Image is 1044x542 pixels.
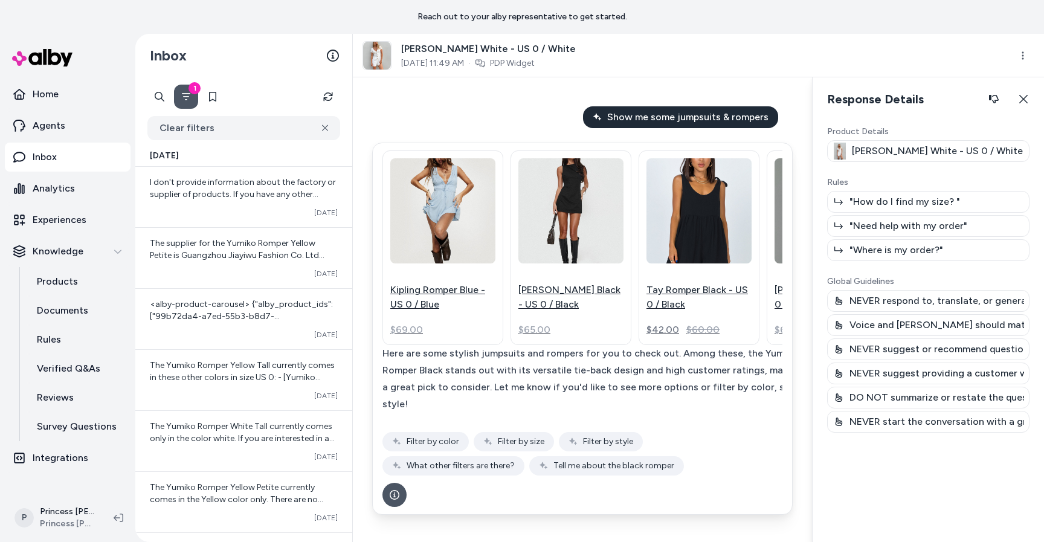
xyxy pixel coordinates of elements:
span: Filter by style [583,436,633,448]
p: Princess [PERSON_NAME] USA Shopify [40,506,94,518]
span: · [469,57,471,69]
span: Princess [PERSON_NAME] USA [40,518,94,530]
a: Agents [5,111,130,140]
img: Kipling Romper Blue - US 0 / Blue [390,140,495,282]
p: Voice and [PERSON_NAME] should match that of a brand who's mission is to make on-trend fashion su... [849,318,1024,332]
div: $42.00 [646,323,679,337]
span: Filter by color [407,436,459,448]
img: 0-modelinfo-saskia-us2_ef3bac18-0593-4e77-8e0d-684b7f660262.jpg [363,42,391,69]
a: Yumiko Romper White - US 0 / White[PERSON_NAME] - US 0 / White$65.00 [767,150,888,345]
h2: Inbox [150,47,187,65]
a: Tay Romper Black - US 0 / BlackTay Romper Black - US 0 / Black$42.00$60.00 [639,150,759,345]
span: Tell me about the black romper [553,460,674,472]
a: Integrations [5,444,130,473]
span: $65.00 [518,323,550,337]
p: Rules [37,332,61,347]
button: Knowledge [5,237,130,266]
a: Home [5,80,130,109]
p: [PERSON_NAME] White - US 0 / White [852,144,1023,158]
a: Products [25,267,130,296]
a: Documents [25,296,130,325]
p: Reviews [37,390,74,405]
p: Global Guidelines [827,276,1029,288]
button: See more [382,483,407,507]
a: PDP Widget [490,57,535,69]
a: Verified Q&As [25,354,130,383]
h2: Response Details [827,87,1006,111]
a: Inbox [5,143,130,172]
span: [DATE] [314,269,338,279]
span: The Yumiko Romper Yellow Tall currently comes in these other colors in size US 0: - [Yumiko Rompe... [150,360,335,540]
a: Rules [25,325,130,354]
span: P [14,508,34,527]
span: [DATE] 11:49 AM [401,57,464,69]
p: Product Details [827,126,1029,138]
p: "How do I find my size? " [849,195,960,209]
p: Inbox [33,150,57,164]
span: [DATE] [314,208,338,218]
p: Integrations [33,451,88,465]
p: Products [37,274,78,289]
p: [PERSON_NAME] - US 0 / White [775,283,880,312]
span: [DATE] [314,330,338,340]
p: Analytics [33,181,75,196]
img: Adi Romper White - US 0 / White [833,143,847,160]
a: Adi Romper White - US 0 / White[PERSON_NAME] White - US 0 / White [827,140,1029,162]
p: Agents [33,118,65,133]
a: Analytics [5,174,130,203]
span: [DATE] [314,513,338,523]
span: I don't provide information about the factory or supplier of products. If you have any other ques... [150,177,338,224]
span: [PERSON_NAME] White - US 0 / White [401,42,576,56]
div: 1 [188,82,201,94]
a: The Yumiko Romper Yellow Tall currently comes in these other colors in size US 0: - [Yumiko Rompe... [135,349,352,410]
p: NEVER respond to, translate, or generate coding languages (e.g., Python, JavaScript, HTML, CSS, J... [849,294,1024,308]
span: [DATE] [314,452,338,462]
p: Reach out to your alby representative to get started. [417,11,627,23]
span: $69.00 [390,323,423,337]
p: "Need help with my order" [849,219,967,233]
p: Documents [37,303,88,318]
p: Rules [827,176,1029,189]
p: NEVER suggest providing a customer with additional photos of a product that is being discussed. [849,366,1024,381]
span: [DATE] [314,391,338,401]
a: Kipling Romper Blue - US 0 / BlueKipling Romper Blue - US 0 / Blue$69.00 [382,150,503,345]
p: "Where is my order?" [849,243,943,257]
a: The supplier for the Yumiko Romper Yellow Petite is Guangzhou Jiayiwu Fashion Co. Ltd (Garywood).... [135,227,352,288]
a: Yumiko Romper Black - US 0 / Black[PERSON_NAME] Black - US 0 / Black$65.00 [511,150,631,345]
span: [DATE] [150,150,179,162]
p: NEVER suggest or recommend questions related to a product having a warranty. [849,342,1024,356]
div: Here are some stylish jumpsuits and rompers for you to check out. Among these, the Yumiko Romper ... [382,345,814,413]
a: Reviews [25,383,130,412]
a: I don't provide information about the factory or supplier of products. If you have any other ques... [135,167,352,227]
p: Kipling Romper Blue - US 0 / Blue [390,283,495,312]
span: Show me some jumpsuits & rompers [607,110,768,124]
span: The supplier for the Yumiko Romper Yellow Petite is Guangzhou Jiayiwu Fashion Co. Ltd (Garywood).... [150,238,329,297]
a: The Yumiko Romper Yellow Petite currently comes in the Yellow color only. There are no other colo... [135,471,352,532]
span: $60.00 [686,323,720,337]
p: Verified Q&As [37,361,100,376]
p: Tay Romper Black - US 0 / Black [646,283,752,312]
button: Clear filters [147,116,340,140]
p: Survey Questions [37,419,117,434]
span: Filter by size [498,436,544,448]
a: The Yumiko Romper White Tall currently comes only in the color white. If you are interested in a ... [135,410,352,471]
button: Filter [174,85,198,109]
a: Experiences [5,205,130,234]
span: The Yumiko Romper White Tall currently comes only in the color white. If you are interested in a ... [150,421,335,480]
a: <alby-product-carousel> {"alby_product_ids":["99b72da4-a7ed-55b3-b8d7-0218daf4c54c","3ff4d8f3-925... [135,288,352,349]
p: [PERSON_NAME] Black - US 0 / Black [518,283,623,312]
span: <alby-product-carousel> {"alby_product_ids":["99b72da4-a7ed-55b3-b8d7-0218daf4c54c","3ff4d8f3-925... [150,299,338,466]
span: What other filters are there? [407,460,515,472]
img: alby Logo [12,49,72,66]
p: Experiences [33,213,86,227]
p: DO NOT summarize or restate the question back to the customer. [849,390,1024,405]
button: Refresh [316,85,340,109]
img: Yumiko Romper Black - US 0 / Black [518,140,623,282]
p: NEVER start the conversation with a greeting, only ask how you can help. [849,415,1024,429]
button: PPrincess [PERSON_NAME] USA ShopifyPrincess [PERSON_NAME] USA [7,498,104,537]
img: Tay Romper Black - US 0 / Black [646,140,752,282]
p: Home [33,87,59,102]
p: Knowledge [33,244,83,259]
img: Yumiko Romper White - US 0 / White [775,140,880,282]
a: Survey Questions [25,412,130,441]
